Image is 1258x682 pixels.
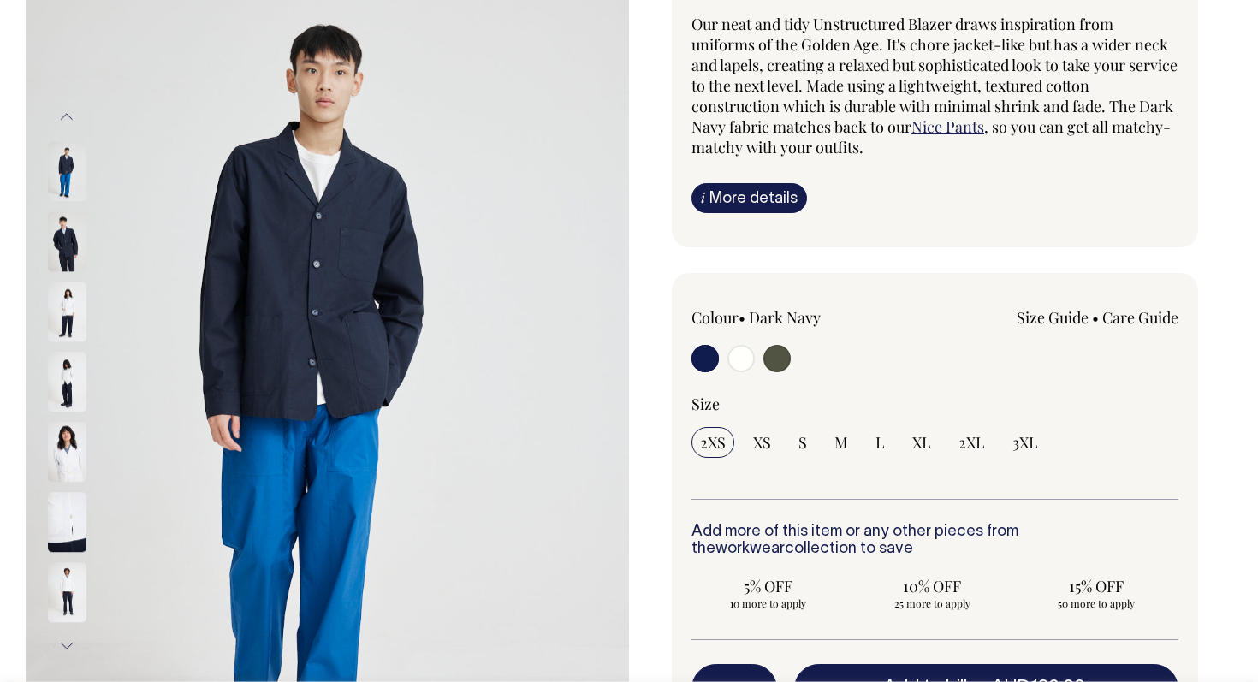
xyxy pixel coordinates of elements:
[1092,307,1099,328] span: •
[950,427,994,458] input: 2XL
[867,427,893,458] input: L
[691,116,1171,157] span: , so you can get all matchy-matchy with your outfits.
[48,492,86,552] img: off-white
[745,427,780,458] input: XS
[798,432,807,453] span: S
[691,14,1178,137] span: Our neat and tidy Unstructured Blazer draws inspiration from uniforms of the Golden Age. It's cho...
[48,141,86,201] img: dark-navy
[48,211,86,271] img: dark-navy
[691,183,807,213] a: iMore details
[826,427,857,458] input: M
[700,596,837,610] span: 10 more to apply
[958,432,985,453] span: 2XL
[700,576,837,596] span: 5% OFF
[715,542,785,556] a: workwear
[739,307,745,328] span: •
[1028,576,1165,596] span: 15% OFF
[1102,307,1178,328] a: Care Guide
[54,627,80,666] button: Next
[701,188,705,206] span: i
[48,352,86,412] img: off-white
[48,422,86,482] img: off-white
[691,307,887,328] div: Colour
[856,571,1010,615] input: 10% OFF 25 more to apply
[1028,596,1165,610] span: 50 more to apply
[691,427,734,458] input: 2XS
[749,307,821,328] label: Dark Navy
[1012,432,1038,453] span: 3XL
[1019,571,1173,615] input: 15% OFF 50 more to apply
[48,562,86,622] img: off-white
[700,432,726,453] span: 2XS
[691,394,1178,414] div: Size
[875,432,885,453] span: L
[1004,427,1047,458] input: 3XL
[691,571,846,615] input: 5% OFF 10 more to apply
[912,432,931,453] span: XL
[911,116,984,137] a: Nice Pants
[54,98,80,136] button: Previous
[691,524,1178,558] h6: Add more of this item or any other pieces from the collection to save
[1017,307,1089,328] a: Size Guide
[904,427,940,458] input: XL
[864,596,1001,610] span: 25 more to apply
[790,427,816,458] input: S
[864,576,1001,596] span: 10% OFF
[48,282,86,341] img: off-white
[753,432,771,453] span: XS
[834,432,848,453] span: M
